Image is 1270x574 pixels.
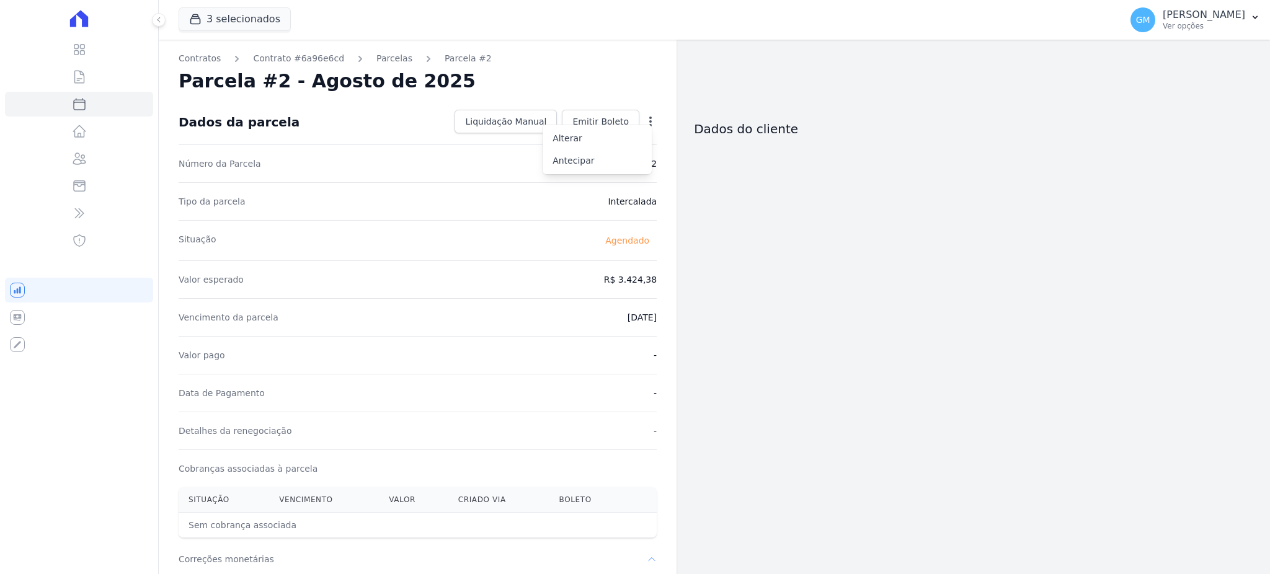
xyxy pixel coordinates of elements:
dt: Valor esperado [179,273,244,286]
p: Ver opções [1163,21,1245,31]
button: 3 selecionados [179,7,291,31]
th: Sem cobrança associada [179,513,549,538]
a: Contratos [179,52,221,65]
dt: Número da Parcela [179,157,261,170]
dt: Detalhes da renegociação [179,425,292,437]
dt: Data de Pagamento [179,387,265,399]
span: Emitir Boleto [572,115,629,128]
a: Alterar [543,127,652,149]
span: Liquidação Manual [465,115,546,128]
dt: Vencimento da parcela [179,311,278,324]
a: Parcela #2 [445,52,492,65]
dt: Valor pago [179,349,225,361]
dt: Cobranças associadas à parcela [179,462,317,475]
h3: Correções monetárias [179,553,274,565]
dd: [DATE] [628,311,657,324]
th: Situação [179,487,269,513]
dd: 2 [651,157,657,170]
th: Valor [379,487,448,513]
dt: Situação [179,233,216,248]
th: Boleto [549,487,628,513]
div: Dados da parcela [179,115,300,130]
a: Emitir Boleto [562,110,639,133]
a: Antecipar [543,149,652,172]
dd: - [654,349,657,361]
dd: R$ 3.424,38 [604,273,657,286]
a: Liquidação Manual [455,110,557,133]
dd: - [654,425,657,437]
a: Contrato #6a96e6cd [253,52,344,65]
p: [PERSON_NAME] [1163,9,1245,21]
h3: Dados do cliente [694,121,952,136]
a: Parcelas [376,52,412,65]
span: Agendado [598,233,657,248]
span: GM [1136,15,1150,24]
dt: Tipo da parcela [179,195,246,208]
dd: - [654,387,657,399]
nav: Breadcrumb [179,52,657,65]
dd: Intercalada [608,195,657,208]
th: Vencimento [269,487,379,513]
th: Criado via [448,487,549,513]
button: GM [PERSON_NAME] Ver opções [1121,2,1270,37]
h2: Parcela #2 - Agosto de 2025 [179,70,476,92]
